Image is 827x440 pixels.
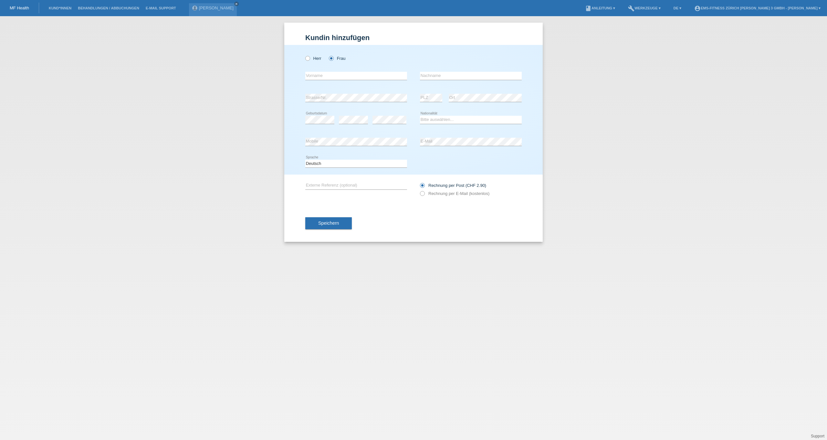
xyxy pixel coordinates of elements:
input: Herr [305,56,309,60]
a: Support [811,434,824,438]
a: bookAnleitung ▾ [582,6,618,10]
span: Speichern [318,220,339,226]
a: [PERSON_NAME] [199,5,234,10]
label: Herr [305,56,321,61]
a: close [234,2,239,6]
a: Kund*innen [46,6,75,10]
i: account_circle [694,5,701,12]
i: close [235,2,238,5]
a: E-Mail Support [142,6,179,10]
h1: Kundin hinzufügen [305,34,522,42]
label: Rechnung per Post (CHF 2.90) [420,183,486,188]
a: account_circleEMS-Fitness Zürich [PERSON_NAME] 3 GmbH - [PERSON_NAME] ▾ [691,6,824,10]
button: Speichern [305,217,352,230]
input: Rechnung per E-Mail (kostenlos) [420,191,424,199]
label: Rechnung per E-Mail (kostenlos) [420,191,489,196]
a: DE ▾ [670,6,685,10]
i: book [585,5,591,12]
i: build [628,5,634,12]
input: Frau [329,56,333,60]
a: buildWerkzeuge ▾ [625,6,664,10]
a: Behandlungen / Abbuchungen [75,6,142,10]
label: Frau [329,56,345,61]
input: Rechnung per Post (CHF 2.90) [420,183,424,191]
a: MF Health [10,5,29,10]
